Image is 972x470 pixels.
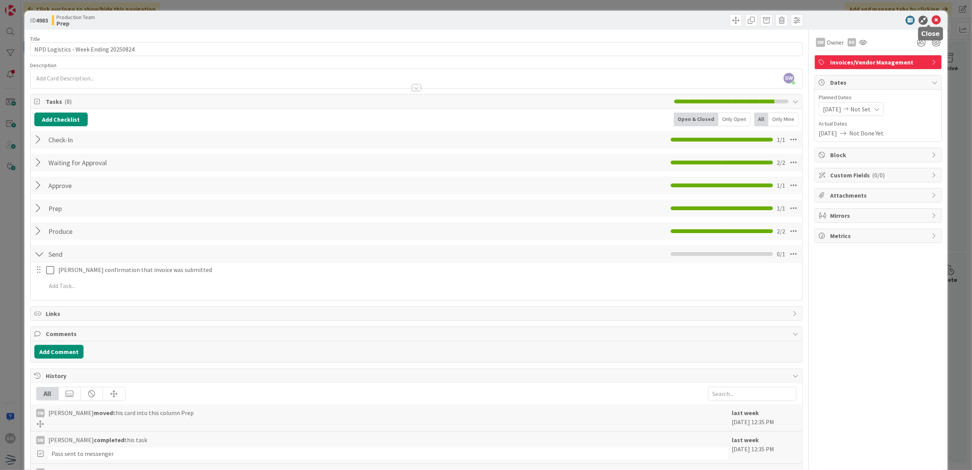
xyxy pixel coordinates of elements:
[823,105,841,114] span: [DATE]
[819,129,837,138] span: [DATE]
[46,201,217,215] input: Add Checklist...
[872,171,885,179] span: ( 0/0 )
[36,409,45,417] div: SW
[784,73,794,84] span: SW
[30,42,803,56] input: type card name here...
[46,133,217,146] input: Add Checklist...
[768,113,798,126] div: Only Mine
[754,113,768,126] div: All
[46,179,217,192] input: Add Checklist...
[777,181,785,190] span: 1 / 1
[830,191,928,200] span: Attachments
[58,266,797,274] p: [PERSON_NAME] confirmation that invoice was submitted
[830,78,928,87] span: Dates
[36,16,48,24] b: 4983
[732,436,759,444] b: last week
[816,38,825,47] div: SW
[46,224,217,238] input: Add Checklist...
[56,20,95,26] b: Prep
[46,247,217,261] input: Add Checklist...
[848,38,856,47] div: KH
[777,249,785,259] span: 0 / 1
[830,171,928,180] span: Custom Fields
[48,447,728,460] div: Pass sent to messenger
[732,408,797,427] div: [DATE] 12:35 PM
[819,120,938,128] span: Actual Dates
[819,93,938,101] span: Planned Dates
[732,409,759,417] b: last week
[30,16,48,25] span: ID
[36,436,45,444] div: SW
[37,387,59,400] div: All
[46,329,789,338] span: Comments
[94,436,124,444] b: completed
[30,35,40,42] label: Title
[777,227,785,236] span: 2 / 2
[94,409,113,417] b: moved
[777,204,785,213] span: 1 / 1
[849,129,884,138] span: Not Done Yet
[850,105,871,114] span: Not Set
[34,113,88,126] button: Add Checklist
[708,387,797,401] input: Search...
[830,150,928,159] span: Block
[830,211,928,220] span: Mirrors
[777,158,785,167] span: 2 / 2
[674,113,718,126] div: Open & Closed
[30,62,56,69] span: Description
[777,135,785,144] span: 1 / 1
[64,98,72,105] span: ( 8 )
[46,371,789,380] span: History
[46,97,671,106] span: Tasks
[46,309,789,318] span: Links
[732,435,797,460] div: [DATE] 12:35 PM
[827,38,844,47] span: Owner
[830,231,928,240] span: Metrics
[46,156,217,169] input: Add Checklist...
[56,14,95,20] span: Production Team
[48,435,147,444] span: [PERSON_NAME] this task
[921,30,940,37] h5: Close
[830,58,928,67] span: Invoices/Vendor Management
[48,408,194,417] span: [PERSON_NAME] this card into this column Prep
[718,113,750,126] div: Only Open
[34,345,84,359] button: Add Comment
